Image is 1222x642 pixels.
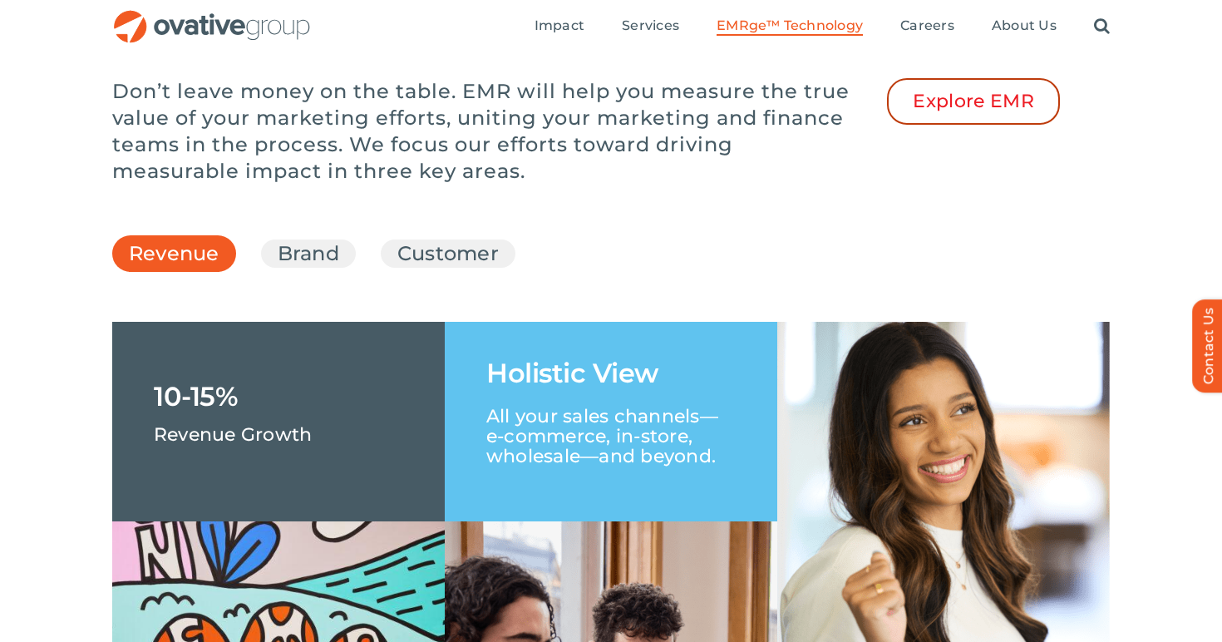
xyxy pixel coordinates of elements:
a: Careers [900,17,954,36]
a: OG_Full_horizontal_RGB [112,8,312,24]
p: All your sales channels—e-commerce, in-store, wholesale—and beyond. [486,387,736,467]
a: About Us [992,17,1057,36]
a: Services [622,17,679,36]
p: Don’t leave money on the table. EMR will help you measure the true value of your marketing effort... [112,78,860,185]
p: Revenue Growth [154,410,312,443]
a: Search [1094,17,1110,36]
h1: 10-15% [154,383,238,410]
a: Impact [535,17,584,36]
span: Impact [535,17,584,34]
span: EMRge™ Technology [717,17,863,34]
a: Customer [397,240,499,268]
span: Services [622,17,679,34]
a: EMRge™ Technology [717,17,863,36]
ul: Post Filters [112,231,1110,276]
span: Explore EMR [913,91,1034,112]
a: Revenue [129,240,219,276]
a: Explore EMR [887,78,1060,125]
span: About Us [992,17,1057,34]
span: Careers [900,17,954,34]
a: Brand [278,240,339,268]
h1: Holistic View [486,360,658,387]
